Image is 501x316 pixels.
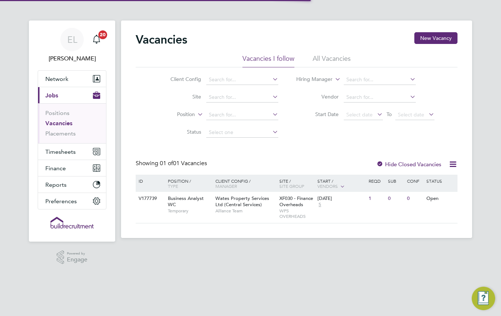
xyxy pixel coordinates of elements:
span: Network [45,75,68,82]
span: Preferences [45,198,77,205]
span: Elise Langton [38,54,106,63]
a: Positions [45,109,69,116]
span: Temporary [168,208,212,214]
a: Placements [45,130,76,137]
div: Conf [405,175,424,187]
h2: Vacancies [136,32,187,47]
div: Position / [162,175,214,192]
span: Powered by [67,250,87,257]
span: Site Group [279,183,304,189]
a: Go to home page [38,217,106,228]
button: New Vacancy [414,32,457,44]
span: Timesheets [45,148,76,155]
label: Hiring Manager [290,76,332,83]
div: 1 [367,192,386,205]
span: Jobs [45,92,58,99]
label: Client Config [159,76,201,82]
li: Vacancies I follow [242,54,294,67]
span: 01 Vacancies [160,160,207,167]
span: XF030 - Finance Overheads [279,195,313,208]
span: Select date [398,111,424,118]
input: Select one [206,127,278,138]
label: Vendor [297,93,339,100]
span: Engage [67,257,87,263]
div: Open [425,192,456,205]
label: Site [159,93,201,100]
label: Position [153,111,195,118]
span: Finance [45,165,66,172]
span: Vendors [317,183,338,189]
div: 0 [386,192,405,205]
button: Engage Resource Center [472,287,495,310]
span: Select date [346,111,373,118]
img: buildrec-logo-retina.png [50,217,94,228]
div: V177739 [137,192,162,205]
div: Showing [136,160,208,167]
span: 5 [317,202,322,208]
label: Status [159,129,201,135]
span: Alliance Team [215,208,276,214]
span: 20 [98,30,107,39]
span: Wates Property Services Ltd (Central Services) [215,195,269,208]
span: To [384,109,394,119]
span: Manager [215,183,237,189]
input: Search for... [206,92,278,103]
nav: Main navigation [29,21,115,242]
a: Go to account details [38,28,106,63]
span: 01 of [160,160,173,167]
span: WPS OVERHEADS [279,208,314,219]
label: Start Date [297,111,339,118]
input: Search for... [206,110,278,120]
a: Vacancies [45,120,72,127]
div: Reqd [367,175,386,187]
div: [DATE] [317,196,365,202]
input: Search for... [344,75,416,85]
div: Client Config / [214,175,278,192]
div: 0 [405,192,424,205]
label: Hide Closed Vacancies [376,161,441,168]
input: Search for... [206,75,278,85]
span: Reports [45,181,67,188]
li: All Vacancies [313,54,351,67]
span: Business Analyst WC [168,195,204,208]
span: Type [168,183,178,189]
div: Sub [386,175,405,187]
span: EL [67,35,77,44]
div: ID [137,175,162,187]
div: Site / [278,175,316,192]
input: Search for... [344,92,416,103]
div: Status [425,175,456,187]
div: Start / [316,175,367,193]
